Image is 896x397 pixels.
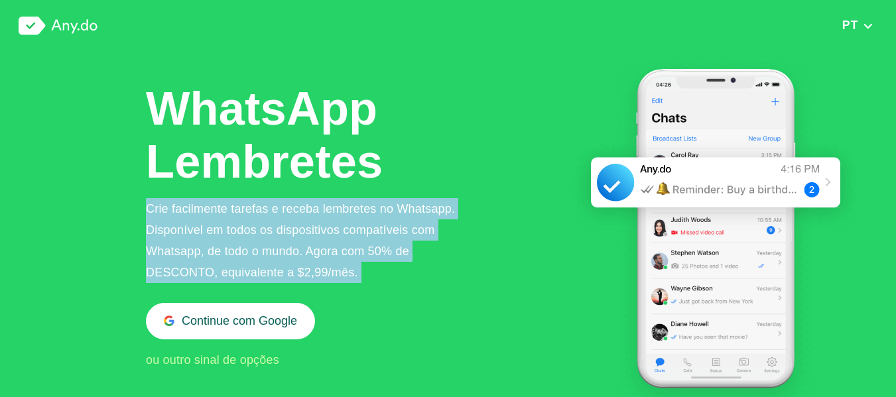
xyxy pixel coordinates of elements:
[146,82,391,188] h1: WhatsApp Lembretes
[146,303,315,339] button: Continue com Google
[146,353,279,367] span: ou outro sinal de opções
[19,17,97,35] img: logo
[146,198,468,283] div: Crie facilmente tarefas e receba lembretes no Whatsapp. Disponível em todos os dispositivos compa...
[838,18,877,32] button: PT
[842,19,858,32] span: PT
[862,21,873,30] img: down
